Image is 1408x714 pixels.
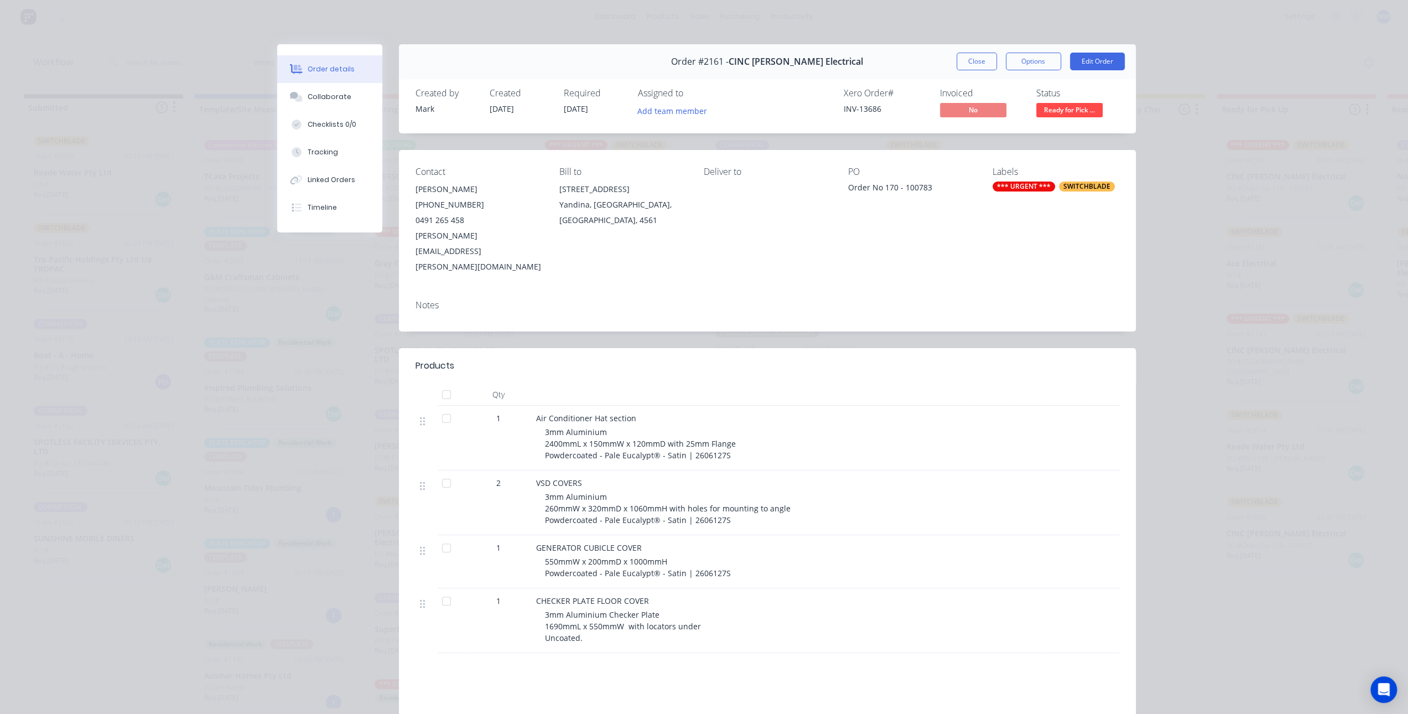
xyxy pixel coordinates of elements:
[729,56,863,67] span: CINC [PERSON_NAME] Electrical
[559,197,686,228] div: Yandina, [GEOGRAPHIC_DATA], [GEOGRAPHIC_DATA], 4561
[308,203,337,213] div: Timeline
[844,103,927,115] div: INV-13686
[631,103,713,118] button: Add team member
[415,182,542,197] div: [PERSON_NAME]
[415,88,476,99] div: Created by
[564,104,588,114] span: [DATE]
[277,111,382,138] button: Checklists 0/0
[308,92,351,102] div: Collaborate
[1059,182,1115,192] div: SWITCHBLADE
[1036,103,1103,120] button: Ready for Pick ...
[545,491,791,525] span: 3mm Aluminium 260mmW x 320mmD x 1060mmH with holes for mounting to angle Powdercoated - Pale Euca...
[957,53,997,70] button: Close
[1370,676,1397,703] div: Open Intercom Messenger
[564,88,625,99] div: Required
[559,167,686,177] div: Bill to
[536,542,642,553] span: GENERATOR CUBICLE COVER
[415,182,542,275] div: [PERSON_NAME][PHONE_NUMBER]0491 265 458[PERSON_NAME][EMAIL_ADDRESS][PERSON_NAME][DOMAIN_NAME]
[277,194,382,221] button: Timeline
[277,138,382,166] button: Tracking
[1070,53,1125,70] button: Edit Order
[277,83,382,111] button: Collaborate
[671,56,729,67] span: Order #2161 -
[545,556,731,578] span: 550mmW x 200mmD x 1000mmH Powdercoated - Pale Eucalypt® - Satin | 2606127S
[415,213,542,228] div: 0491 265 458
[1036,88,1119,99] div: Status
[848,182,975,197] div: Order No 170 - 100783
[638,103,713,118] button: Add team member
[277,55,382,83] button: Order details
[559,182,686,197] div: [STREET_ADDRESS]
[465,384,532,406] div: Qty
[545,427,738,461] span: 3mm Aluminium 2400mmL x 150mmW x 120mmD with 25mm Flange Powdercoated - Pale Eucalypt® - Satin | ...
[415,228,542,275] div: [PERSON_NAME][EMAIL_ADDRESS][PERSON_NAME][DOMAIN_NAME]
[415,359,454,372] div: Products
[496,542,501,553] span: 1
[1006,53,1061,70] button: Options
[277,166,382,194] button: Linked Orders
[308,175,355,185] div: Linked Orders
[993,167,1119,177] div: Labels
[415,167,542,177] div: Contact
[940,103,1006,117] span: No
[308,120,356,130] div: Checklists 0/0
[415,300,1119,311] div: Notes
[844,88,927,99] div: Xero Order #
[496,412,501,424] span: 1
[490,88,550,99] div: Created
[536,596,649,606] span: CHECKER PLATE FLOOR COVER
[940,88,1023,99] div: Invoiced
[496,477,501,489] span: 2
[545,609,701,643] span: 3mm Aluminium Checker Plate 1690mmL x 550mmW with locators under Uncoated.
[308,147,338,157] div: Tracking
[1036,103,1103,117] span: Ready for Pick ...
[848,167,975,177] div: PO
[308,64,355,74] div: Order details
[559,182,686,228] div: [STREET_ADDRESS]Yandina, [GEOGRAPHIC_DATA], [GEOGRAPHIC_DATA], 4561
[536,413,636,423] span: Air Conditioner Hat section
[638,88,749,99] div: Assigned to
[496,595,501,607] span: 1
[415,197,542,213] div: [PHONE_NUMBER]
[536,478,582,488] span: VSD COVERS
[490,104,514,114] span: [DATE]
[704,167,830,177] div: Deliver to
[415,103,476,115] div: Mark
